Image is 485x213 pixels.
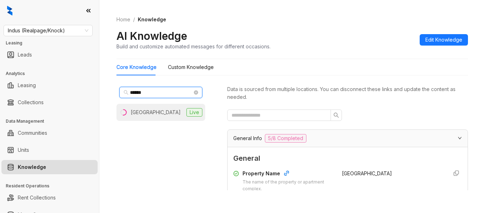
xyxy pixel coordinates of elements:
[6,40,99,46] h3: Leasing
[6,183,99,189] h3: Resident Operations
[6,118,99,124] h3: Data Management
[227,85,468,101] div: Data is sourced from multiple locations. You can disconnect these links and update the content as...
[186,108,202,117] span: Live
[116,29,187,43] h2: AI Knowledge
[18,78,36,92] a: Leasing
[18,143,29,157] a: Units
[131,108,181,116] div: [GEOGRAPHIC_DATA]
[458,136,462,140] span: expanded
[115,16,132,23] a: Home
[243,170,333,179] div: Property Name
[1,48,98,62] li: Leads
[8,25,88,36] span: Indus (Realpage/Knock)
[1,160,98,174] li: Knowledge
[420,34,468,46] button: Edit Knowledge
[233,134,262,142] span: General Info
[1,191,98,205] li: Rent Collections
[18,160,46,174] a: Knowledge
[1,78,98,92] li: Leasing
[333,112,339,118] span: search
[1,95,98,110] li: Collections
[1,126,98,140] li: Communities
[18,48,32,62] a: Leads
[116,63,157,71] div: Core Knowledge
[233,153,462,164] span: General
[342,170,392,176] span: [GEOGRAPHIC_DATA]
[133,16,135,23] li: /
[124,90,129,95] span: search
[243,179,333,192] div: The name of the property or apartment complex.
[425,36,462,44] span: Edit Knowledge
[194,90,198,95] span: close-circle
[116,43,271,50] div: Build and customize automated messages for different occasions.
[18,191,56,205] a: Rent Collections
[265,134,306,143] span: 5/8 Completed
[6,70,99,77] h3: Analytics
[7,6,12,16] img: logo
[228,130,468,147] div: General Info5/8 Completed
[1,143,98,157] li: Units
[18,126,47,140] a: Communities
[168,63,214,71] div: Custom Knowledge
[18,95,44,110] a: Collections
[138,16,166,22] span: Knowledge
